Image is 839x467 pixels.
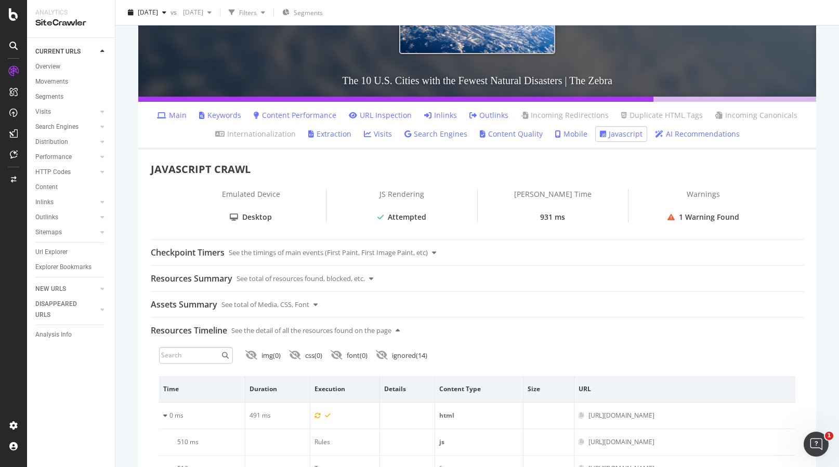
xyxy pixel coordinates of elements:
div: NEW URLS [35,284,66,295]
a: URL Inspection [349,110,412,121]
a: NEW URLS [35,284,97,295]
a: Distribution [35,137,97,148]
span: Execution [314,384,373,394]
span: Segments [294,8,323,17]
a: Content [35,182,108,193]
div: [URL][DOMAIN_NAME] [588,437,654,447]
a: Movements [35,76,108,87]
div: Overview [35,61,60,72]
div: [PERSON_NAME] Time [478,189,628,212]
a: Content Performance [254,110,336,121]
a: Inlinks [35,197,97,208]
div: CURRENT URLS [35,46,81,57]
div: Search Engines [35,122,78,132]
span: Time [163,384,238,394]
div: Performance [35,152,72,163]
span: Content Type [439,384,516,394]
div: JAVASCRIPT CRAWL [151,162,804,177]
a: Mobile [555,129,587,139]
a: Visits [35,106,97,117]
span: vs [171,8,179,17]
a: Search Engines [35,122,97,132]
span: URL [579,384,789,394]
a: Incoming Canonicals [715,110,797,121]
div: SiteCrawler [35,17,107,29]
div: html [439,411,518,420]
div: JS Rendering [326,189,477,212]
a: DISAPPEARED URLS [35,299,97,321]
div: Explorer Bookmarks [35,262,91,273]
div: Rules [314,437,330,447]
div: ignored ( 14 ) [392,351,427,361]
span: 1 [825,432,833,440]
div: Visits [35,106,51,117]
button: [DATE] [179,4,216,21]
div: Checkpoint Timers [151,240,225,265]
span: 2025 Aug. 29th [179,8,203,17]
div: 931 ms [540,212,565,222]
a: Performance [35,152,97,163]
div: See the detail of all the resources found on the page [231,318,391,343]
div: DISAPPEARED URLS [35,299,88,321]
a: Duplicate HTML Tags [621,110,703,121]
a: Outlinks [469,110,508,121]
span: 2025 Sep. 16th [138,8,158,17]
div: Assets Summary [151,292,217,317]
a: Outlinks [35,212,97,223]
a: Search Engines [404,129,467,139]
div: Warnings [628,189,779,212]
div: font ( 0 ) [347,351,368,361]
input: Search [159,347,233,364]
a: Segments [35,91,108,102]
div: img ( 0 ) [261,351,281,361]
div: css ( 0 ) [305,351,322,361]
a: Explorer Bookmarks [35,262,108,273]
div: Movements [35,76,68,87]
a: Inlinks [424,110,457,121]
span: Duration [250,384,303,394]
div: See total of resources found, blocked, etc. [237,266,365,291]
a: Keywords [199,110,241,121]
a: Main [157,110,187,121]
a: Visits [364,129,392,139]
a: Internationalization [215,129,296,139]
div: 491 ms [250,411,306,420]
a: AI Recommendations [655,129,740,139]
button: Filters [225,4,269,21]
div: Resources Timeline [151,318,227,343]
span: Size [528,384,567,394]
div: See the timings of main events (First Paint, First Image Paint, etc) [229,240,428,265]
div: Distribution [35,137,68,148]
iframe: Intercom live chat [804,432,829,457]
div: Analysis Info [35,329,72,340]
a: Javascript [600,129,643,139]
div: js [439,437,518,447]
div: Outlinks [35,212,58,223]
h3: The 10 U.S. Cities with the Fewest Natural Disasters | The Zebra [138,64,816,97]
div: Resources Summary [151,266,232,291]
button: Segments [278,4,327,21]
a: CURRENT URLS [35,46,97,57]
span: Details [384,384,428,394]
div: HTTP Codes [35,167,71,178]
div: See total of Media, CSS, Font [221,292,309,317]
a: Url Explorer [35,247,108,258]
div: Emulated Device [176,189,326,212]
div: Inlinks [35,197,54,208]
div: Desktop [242,212,272,222]
div: Content [35,182,58,193]
a: Sitemaps [35,227,97,238]
a: Extraction [308,129,351,139]
a: Analysis Info [35,329,108,340]
button: [DATE] [124,4,171,21]
div: Analytics [35,8,107,17]
div: Url Explorer [35,247,68,258]
a: Incoming Redirections [521,110,609,121]
div: 1 Warning Found [679,212,739,222]
div: Sitemaps [35,227,62,238]
div: [URL][DOMAIN_NAME] [588,411,654,420]
a: HTTP Codes [35,167,97,178]
a: Content Quality [480,129,543,139]
div: Segments [35,91,63,102]
a: Overview [35,61,108,72]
